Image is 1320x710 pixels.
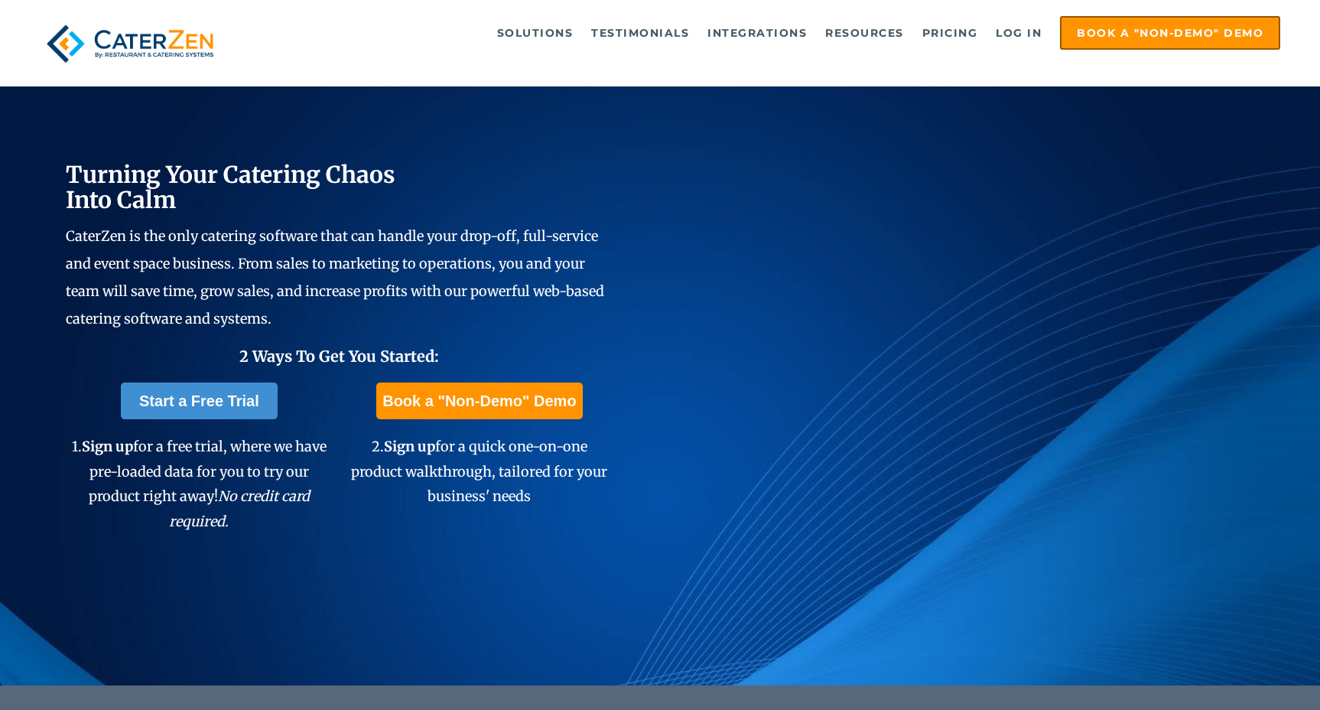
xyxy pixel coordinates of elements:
span: Sign up [384,438,435,455]
a: Resources [818,18,912,48]
a: Book a "Non-Demo" Demo [376,383,582,419]
a: Book a "Non-Demo" Demo [1060,16,1280,50]
span: 2 Ways To Get You Started: [239,347,439,366]
a: Log in [988,18,1049,48]
span: CaterZen is the only catering software that can handle your drop-off, full-service and event spac... [66,227,604,327]
a: Integrations [700,18,814,48]
a: Start a Free Trial [121,383,278,419]
div: Navigation Menu [252,16,1280,50]
a: Testimonials [584,18,697,48]
em: No credit card required. [169,487,310,529]
a: Solutions [489,18,581,48]
a: Pricing [915,18,986,48]
span: 1. for a free trial, where we have pre-loaded data for you to try our product right away! [72,438,327,529]
span: 2. for a quick one-on-one product walkthrough, tailored for your business' needs [351,438,607,505]
img: caterzen [40,16,220,71]
span: Sign up [82,438,133,455]
span: Turning Your Catering Chaos Into Calm [66,160,395,214]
